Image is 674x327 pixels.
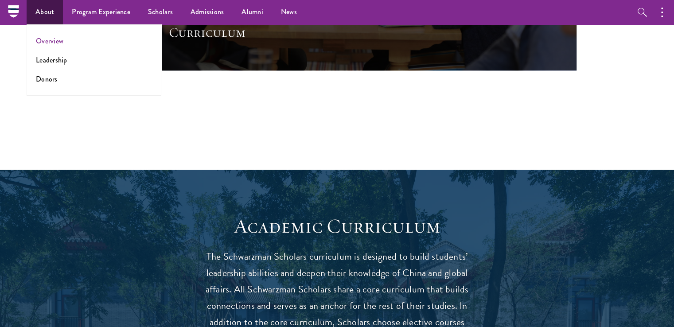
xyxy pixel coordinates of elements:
[200,214,475,239] h2: Academic Curriculum
[169,24,245,42] div: Curriculum
[36,55,67,65] a: Leadership
[36,74,58,84] a: Donors
[36,36,63,46] a: Overview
